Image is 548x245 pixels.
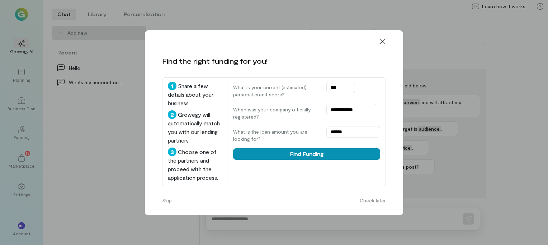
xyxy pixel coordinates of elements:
[162,56,268,66] div: Find the right funding for you!
[168,148,176,156] div: 3
[233,84,319,98] label: What is your current (estimated) personal credit score?
[168,82,221,107] div: Share a few details about your business.
[233,148,380,160] button: Find Funding
[168,82,176,90] div: 1
[168,148,221,182] div: Choose one of the partners and proceed with the application process.
[158,195,176,206] button: Skip
[233,128,319,143] label: What is the loan amount you are looking for?
[355,195,390,206] button: Check later
[233,106,319,120] label: When was your company officially registered?
[168,110,221,145] div: Growegy will automatically match you with our lending partners.
[168,110,176,119] div: 2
